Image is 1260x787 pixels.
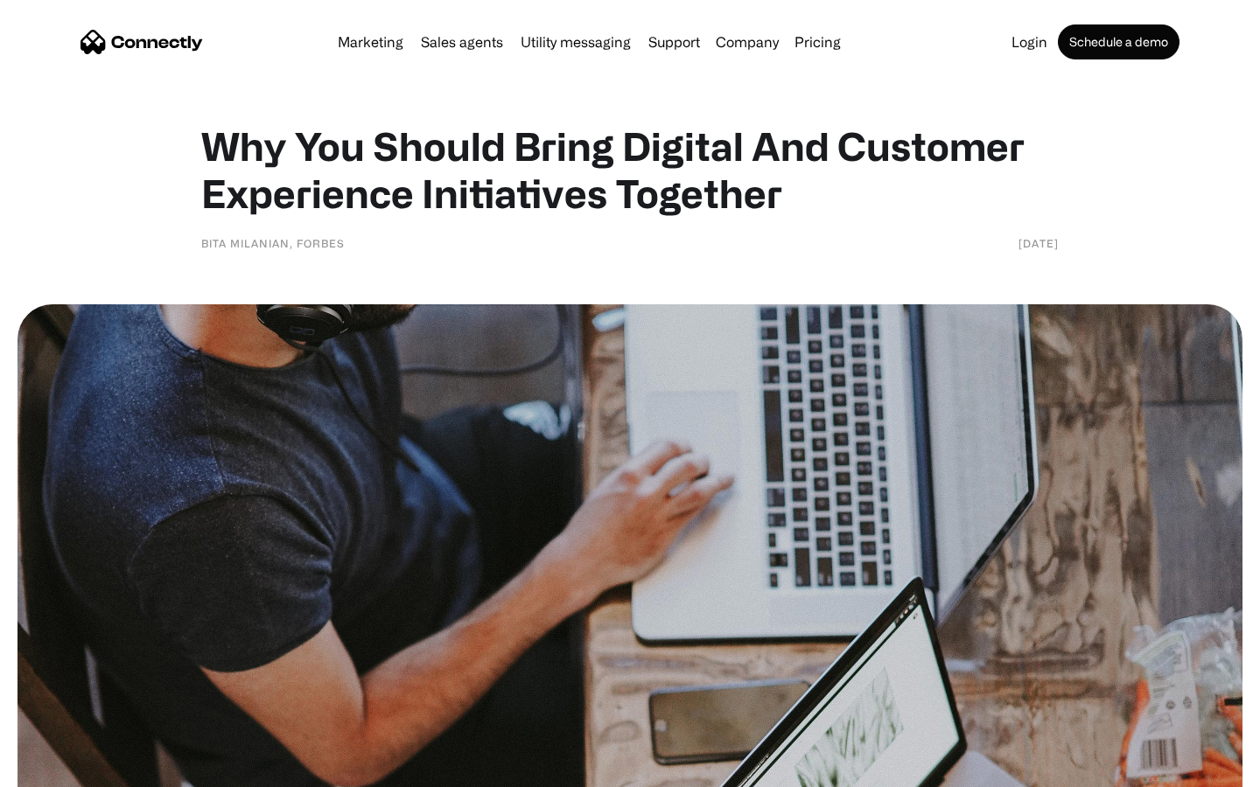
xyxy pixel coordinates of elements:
[201,122,1059,217] h1: Why You Should Bring Digital And Customer Experience Initiatives Together
[35,756,105,781] ul: Language list
[1018,234,1059,252] div: [DATE]
[787,35,848,49] a: Pricing
[201,234,345,252] div: Bita Milanian, Forbes
[641,35,707,49] a: Support
[716,30,779,54] div: Company
[17,756,105,781] aside: Language selected: English
[710,30,784,54] div: Company
[1004,35,1054,49] a: Login
[414,35,510,49] a: Sales agents
[80,29,203,55] a: home
[1058,24,1179,59] a: Schedule a demo
[331,35,410,49] a: Marketing
[514,35,638,49] a: Utility messaging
